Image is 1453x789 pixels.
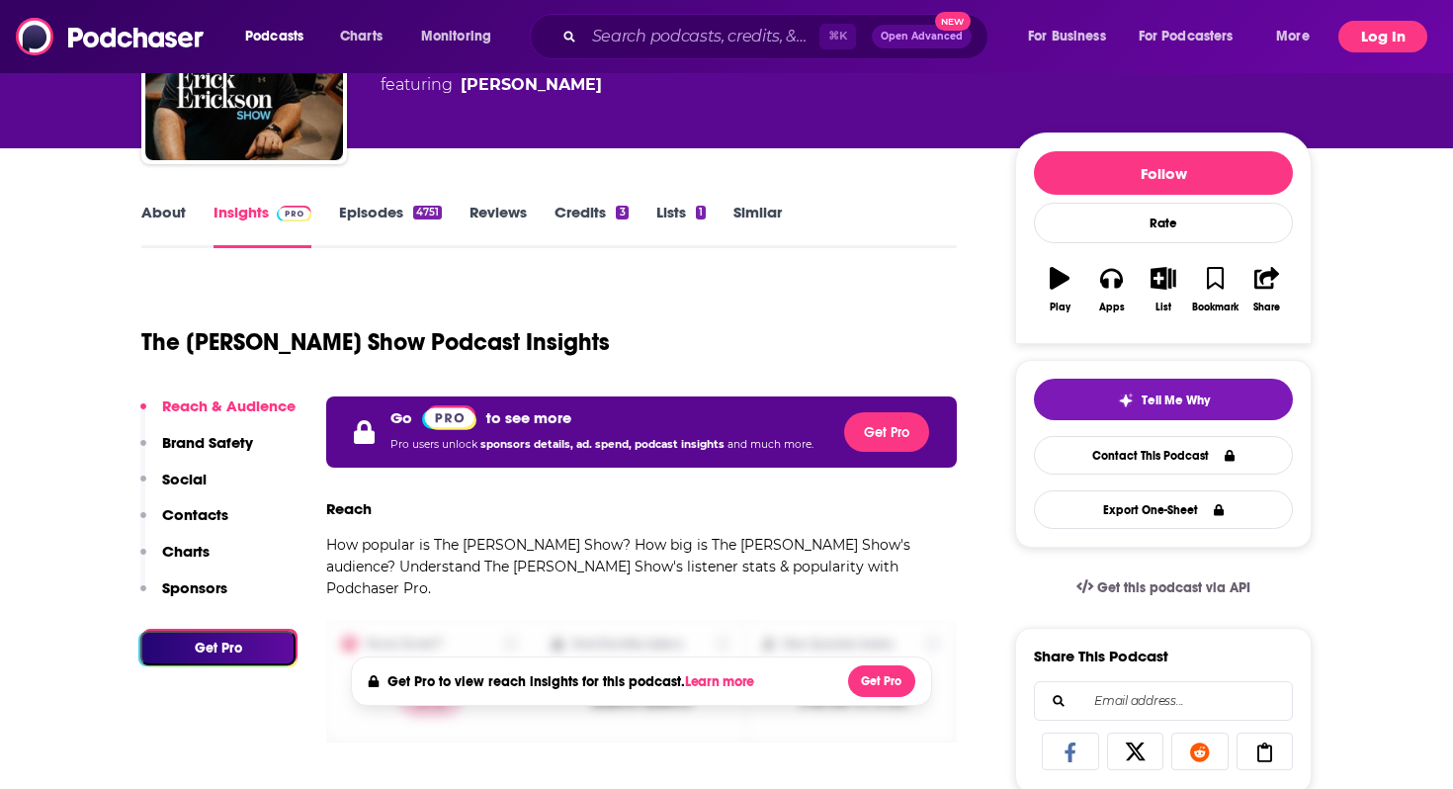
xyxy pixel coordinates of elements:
h3: Reach [326,499,372,518]
button: Export One-Sheet [1034,490,1293,529]
a: Copy Link [1237,733,1294,770]
span: Podcasts [245,23,303,50]
div: Search podcasts, credits, & more... [549,14,1007,59]
p: to see more [486,408,571,427]
button: tell me why sparkleTell Me Why [1034,379,1293,420]
span: For Business [1028,23,1106,50]
p: Sponsors [162,578,227,597]
p: Brand Safety [162,433,253,452]
div: Bookmark [1192,302,1239,313]
a: Erick Erickson [461,73,602,97]
a: Get this podcast via API [1061,564,1266,612]
p: Social [162,470,207,488]
button: Bookmark [1189,254,1240,325]
button: Contacts [140,505,228,542]
button: List [1138,254,1189,325]
div: Rate [1034,203,1293,243]
span: Open Advanced [881,32,963,42]
button: Play [1034,254,1085,325]
span: New [935,12,971,31]
a: Charts [327,21,394,52]
button: Follow [1034,151,1293,195]
span: featuring [381,73,702,97]
span: For Podcasters [1139,23,1234,50]
p: Charts [162,542,210,561]
a: Contact This Podcast [1034,436,1293,475]
button: Open AdvancedNew [872,25,972,48]
div: Share [1253,302,1280,313]
a: Lists1 [656,203,706,248]
button: open menu [407,21,517,52]
span: More [1276,23,1310,50]
p: How popular is The [PERSON_NAME] Show? How big is The [PERSON_NAME] Show's audience? Understand T... [326,534,957,599]
a: Credits3 [555,203,628,248]
button: open menu [1262,21,1334,52]
div: A daily podcast [381,49,702,97]
input: Email address... [1051,682,1276,720]
button: Log In [1338,21,1427,52]
a: About [141,203,186,248]
button: open menu [231,21,329,52]
p: Contacts [162,505,228,524]
a: Pro website [422,404,476,430]
h1: The [PERSON_NAME] Show Podcast Insights [141,327,610,357]
button: Reach & Audience [140,396,296,433]
button: Get Pro [844,412,929,452]
a: Share on Reddit [1171,733,1229,770]
button: Get Pro [140,631,296,665]
div: 3 [616,206,628,219]
button: Charts [140,542,210,578]
p: Reach & Audience [162,396,296,415]
div: Search followers [1034,681,1293,721]
div: 1 [696,206,706,219]
button: Learn more [685,674,760,690]
button: open menu [1126,21,1262,52]
h4: Get Pro to view reach insights for this podcast. [387,673,760,690]
a: Share on Facebook [1042,733,1099,770]
div: Play [1050,302,1070,313]
a: Share on X/Twitter [1107,733,1164,770]
a: Episodes4751 [339,203,442,248]
span: sponsors details, ad. spend, podcast insights [480,438,727,451]
p: Pro users unlock and much more. [390,430,813,460]
span: Monitoring [421,23,491,50]
div: List [1155,302,1171,313]
a: Similar [733,203,782,248]
img: Podchaser - Follow, Share and Rate Podcasts [16,18,206,55]
button: Get Pro [848,665,915,697]
div: 4751 [413,206,442,219]
button: Sponsors [140,578,227,615]
img: Podchaser Pro [422,405,476,430]
input: Search podcasts, credits, & more... [584,21,819,52]
a: InsightsPodchaser Pro [214,203,311,248]
div: Apps [1099,302,1125,313]
button: Social [140,470,207,506]
a: Reviews [470,203,527,248]
span: Charts [340,23,383,50]
p: Go [390,408,412,427]
img: tell me why sparkle [1118,393,1134,408]
span: ⌘ K [819,24,856,49]
button: Brand Safety [140,433,253,470]
img: Podchaser Pro [277,206,311,221]
span: Tell Me Why [1142,393,1210,408]
button: Apps [1085,254,1137,325]
span: Get this podcast via API [1097,579,1250,596]
button: Share [1241,254,1293,325]
h3: Share This Podcast [1034,647,1168,665]
button: open menu [1014,21,1131,52]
